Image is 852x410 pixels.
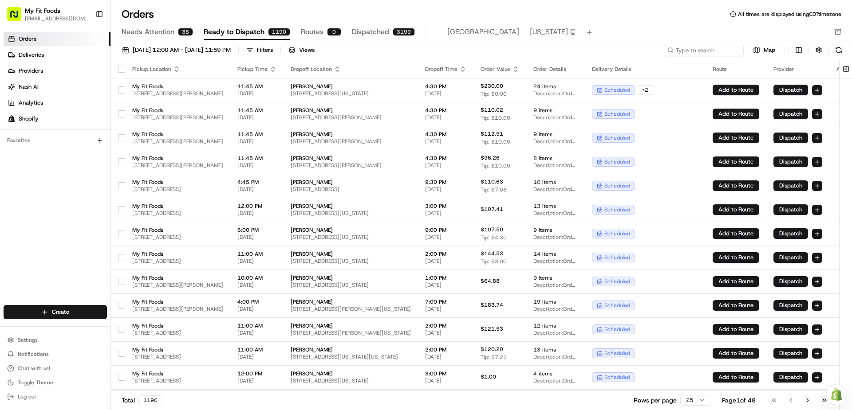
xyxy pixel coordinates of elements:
[9,9,27,27] img: Nash
[4,64,110,78] a: Providers
[530,27,568,37] span: [US_STATE]
[713,252,759,263] button: Add to Route
[237,353,276,360] span: [DATE]
[4,390,107,403] button: Log out
[425,203,466,210] span: 3:00 PM
[425,114,466,121] span: [DATE]
[18,393,36,400] span: Log out
[132,155,223,162] span: My Fit Foods
[9,35,162,50] p: Welcome 👋
[132,90,223,97] span: [STREET_ADDRESS][PERSON_NAME]
[425,322,466,329] span: 2:00 PM
[25,6,60,15] button: My Fit Foods
[63,150,107,157] a: Powered byPylon
[604,158,630,165] span: scheduled
[132,226,223,234] span: My Fit Foods
[132,322,223,329] span: My Fit Foods
[425,377,466,384] span: [DATE]
[481,90,507,98] span: Tip: $0.00
[713,109,759,119] button: Add to Route
[132,162,223,169] span: [STREET_ADDRESS][PERSON_NAME]
[291,250,411,258] span: [PERSON_NAME]
[237,186,276,193] span: [DATE]
[425,66,466,73] div: Dropoff Time
[291,370,411,377] span: [PERSON_NAME]
[19,83,39,91] span: Nash AI
[604,230,630,237] span: scheduled
[773,180,808,191] button: Dispatch
[481,325,503,332] span: $121.53
[4,48,110,62] a: Deliveries
[425,305,466,312] span: [DATE]
[237,114,276,121] span: [DATE]
[299,46,315,54] span: Views
[481,130,503,137] span: $112.51
[481,106,503,113] span: $110.02
[291,298,411,305] span: [PERSON_NAME]
[88,150,107,157] span: Pylon
[132,353,223,360] span: [STREET_ADDRESS]
[604,302,630,309] span: scheduled
[132,274,223,281] span: My Fit Foods
[425,83,466,90] span: 4:30 PM
[9,85,25,101] img: 1736555255976-a54dd68f-1ca7-489b-9aae-adbdc363a1c4
[132,210,223,217] span: [STREET_ADDRESS]
[425,258,466,265] span: [DATE]
[19,115,39,123] span: Shopify
[425,186,466,193] span: [DATE]
[237,329,276,336] span: [DATE]
[533,179,578,186] span: 10 items
[481,277,500,285] span: $64.88
[132,250,223,258] span: My Fit Foods
[237,346,276,353] span: 11:00 AM
[713,228,759,239] button: Add to Route
[425,298,466,305] span: 7:00 PM
[533,322,578,329] span: 12 items
[604,182,630,189] span: scheduled
[4,32,110,46] a: Orders
[291,234,411,241] span: [STREET_ADDRESS][US_STATE]
[713,85,759,95] button: Add to Route
[291,210,411,217] span: [STREET_ADDRESS][US_STATE]
[773,372,808,383] button: Dispatch
[132,186,223,193] span: [STREET_ADDRESS]
[133,46,231,54] span: [DATE] 12:00 AM - [DATE] 11:59 PM
[19,99,43,107] span: Analytics
[237,210,276,217] span: [DATE]
[122,27,174,37] span: Needs Attention
[132,234,223,241] span: [STREET_ADDRESS]
[533,107,578,114] span: 9 items
[604,254,630,261] span: scheduled
[604,374,630,381] span: scheduled
[4,4,92,25] button: My Fit Foods[EMAIL_ADDRESS][DOMAIN_NAME]
[481,346,503,353] span: $120.20
[738,11,841,18] span: All times are displayed using CDT timezone
[122,395,162,405] div: Total
[773,66,822,73] div: Provider
[425,346,466,353] span: 2:00 PM
[132,305,223,312] span: [STREET_ADDRESS][PERSON_NAME]
[533,155,578,162] span: 8 items
[18,379,53,386] span: Toggle Theme
[533,346,578,353] span: 13 items
[604,350,630,357] span: scheduled
[19,67,43,75] span: Providers
[291,107,411,114] span: [PERSON_NAME]
[425,179,466,186] span: 9:30 PM
[132,138,223,145] span: [STREET_ADDRESS][PERSON_NAME]
[291,258,411,265] span: [STREET_ADDRESS][US_STATE]
[773,324,808,335] button: Dispatch
[30,85,146,94] div: Start new chat
[533,131,578,138] span: 9 items
[533,274,578,281] span: 9 items
[25,15,88,22] button: [EMAIL_ADDRESS][DOMAIN_NAME]
[425,234,466,241] span: [DATE]
[237,203,276,210] span: 12:00 PM
[18,129,68,137] span: Knowledge Base
[481,206,503,213] span: $107.41
[4,133,107,148] div: Favorites
[604,110,630,117] span: scheduled
[178,28,193,36] div: 38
